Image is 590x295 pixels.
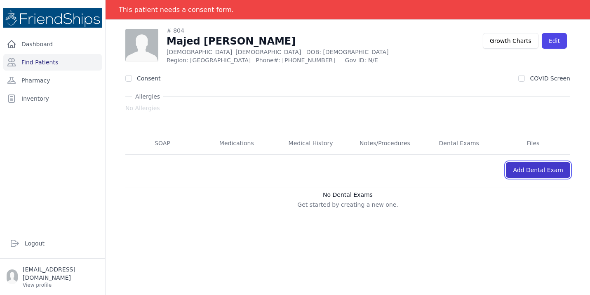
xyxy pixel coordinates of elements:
a: Inventory [3,90,102,107]
span: Region: [GEOGRAPHIC_DATA] [167,56,251,64]
img: person-242608b1a05df3501eefc295dc1bc67a.jpg [125,29,158,62]
span: Phone#: [PHONE_NUMBER] [256,56,340,64]
h3: No Dental Exams [125,191,570,199]
p: [DEMOGRAPHIC_DATA] [167,48,434,56]
span: No Allergies [125,104,160,112]
a: Add Dental Exam [506,162,570,178]
a: SOAP [125,132,200,155]
a: Pharmacy [3,72,102,89]
a: Files [496,132,570,155]
label: Consent [137,75,160,82]
a: Find Patients [3,54,102,71]
a: Edit [542,33,567,49]
img: Medical Missions EMR [3,8,102,28]
p: Get started by creating a new one. [125,201,570,209]
a: Growth Charts [483,33,538,49]
nav: Tabs [125,132,570,155]
a: Medical History [274,132,348,155]
label: COVID Screen [530,75,570,82]
span: [DEMOGRAPHIC_DATA] [235,49,301,55]
h1: Majed [PERSON_NAME] [167,35,434,48]
p: View profile [23,282,99,288]
span: Gov ID: N/E [345,56,434,64]
span: Allergies [132,92,163,101]
span: DOB: [DEMOGRAPHIC_DATA] [306,49,389,55]
div: # 804 [167,26,434,35]
p: [EMAIL_ADDRESS][DOMAIN_NAME] [23,265,99,282]
a: [EMAIL_ADDRESS][DOMAIN_NAME] View profile [7,265,99,288]
a: Logout [7,235,99,252]
a: Medications [200,132,274,155]
a: Dental Exams [422,132,496,155]
a: Notes/Procedures [348,132,422,155]
a: Dashboard [3,36,102,52]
